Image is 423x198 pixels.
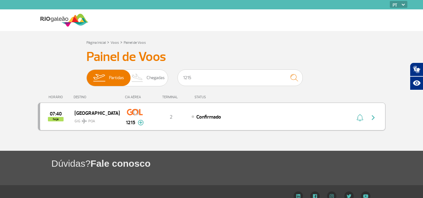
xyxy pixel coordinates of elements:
[151,95,191,99] div: TERMINAL
[124,40,146,45] a: Painel de Voos
[128,70,147,86] img: slider-desembarque
[109,70,124,86] span: Partidas
[82,119,87,124] img: destiny_airplane.svg
[369,114,377,121] img: seta-direita-painel-voo.svg
[170,114,173,120] span: 2
[74,95,119,99] div: DESTINO
[138,120,144,125] img: mais-info-painel-voo.svg
[410,63,423,90] div: Plugin de acessibilidade da Hand Talk.
[147,70,165,86] span: Chegadas
[126,119,135,126] span: 1215
[90,158,151,169] span: Fale conosco
[51,157,423,170] h1: Dúvidas?
[410,63,423,76] button: Abrir tradutor de língua de sinais.
[75,109,115,117] span: [GEOGRAPHIC_DATA]
[410,76,423,90] button: Abrir recursos assistivos.
[88,119,95,124] span: POA
[119,95,151,99] div: CIA AÉREA
[120,38,122,46] a: >
[357,114,363,121] img: sino-painel-voo.svg
[50,112,62,116] span: 2025-08-25 07:40:00
[111,40,119,45] a: Voos
[107,38,109,46] a: >
[191,95,242,99] div: STATUS
[86,40,106,45] a: Página Inicial
[178,69,303,86] input: Voo, cidade ou cia aérea
[86,49,337,65] h3: Painel de Voos
[48,117,64,121] span: hoje
[40,95,74,99] div: HORÁRIO
[75,115,115,124] span: GIG
[89,70,109,86] img: slider-embarque
[196,114,221,120] span: Confirmado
